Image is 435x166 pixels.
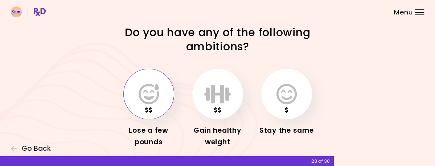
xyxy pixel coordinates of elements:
img: RxDiet [11,7,46,17]
div: Gain healthy weight [189,125,247,148]
div: Stay the same [258,125,316,136]
span: Menu [394,9,413,16]
button: Go Back [11,145,54,153]
h1: Do you have any of the following ambitions? [110,25,325,54]
span: Go Back [22,145,51,153]
div: Lose a few pounds [120,125,178,148]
